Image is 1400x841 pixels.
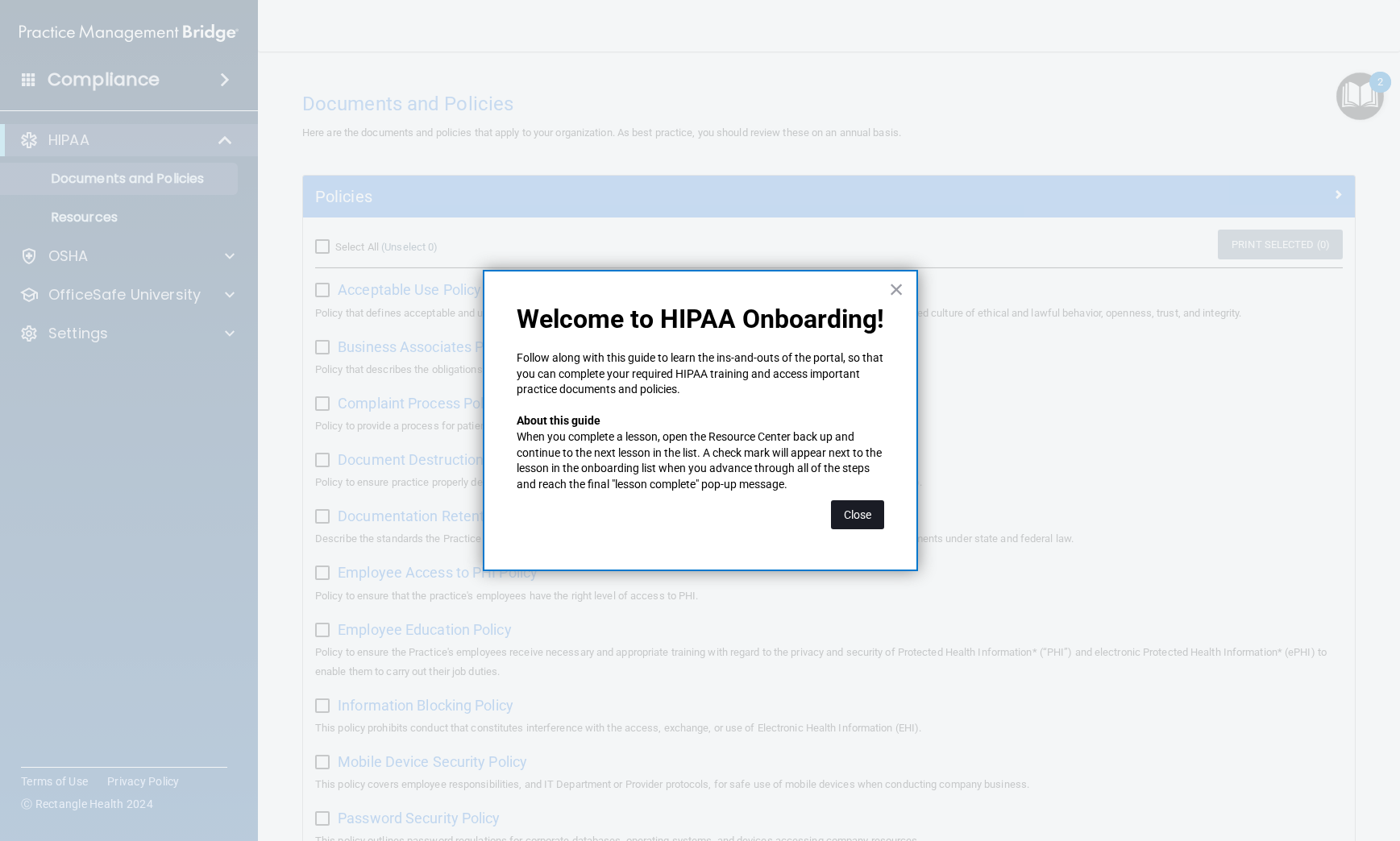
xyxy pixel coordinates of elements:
[1121,727,1381,791] iframe: Drift Widget Chat Controller
[517,414,600,427] strong: About this guide
[831,500,884,529] button: Close
[517,350,884,398] p: Follow along with this guide to learn the ins-and-outs of the portal, so that you can complete yo...
[517,429,884,492] p: When you complete a lesson, open the Resource Center back up and continue to the next lesson in t...
[889,276,904,302] button: Close
[517,304,884,334] p: Welcome to HIPAA Onboarding!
